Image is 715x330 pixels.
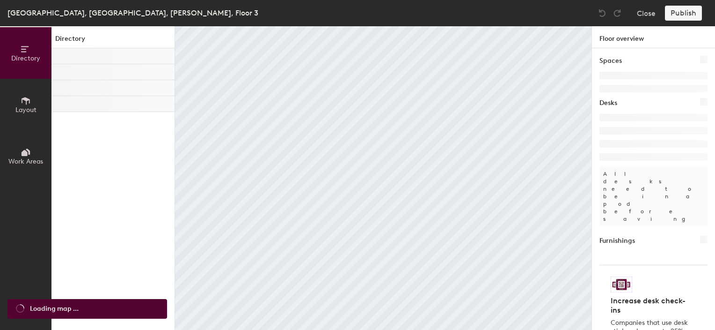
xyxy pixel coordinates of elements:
p: All desks need to be in a pod before saving [599,166,708,226]
h4: Increase desk check-ins [611,296,691,315]
h1: Furnishings [599,236,635,246]
h1: Desks [599,98,617,108]
img: Redo [613,8,622,18]
img: Undo [598,8,607,18]
span: Loading map ... [30,304,79,314]
span: Work Areas [8,157,43,165]
span: Layout [15,106,36,114]
button: Close [637,6,656,21]
div: [GEOGRAPHIC_DATA], [GEOGRAPHIC_DATA], [PERSON_NAME], Floor 3 [7,7,258,19]
h1: Spaces [599,56,622,66]
h1: Floor overview [592,26,715,48]
canvas: Map [175,26,591,330]
span: Directory [11,54,40,62]
h1: Directory [51,34,175,48]
img: Sticker logo [611,277,632,292]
